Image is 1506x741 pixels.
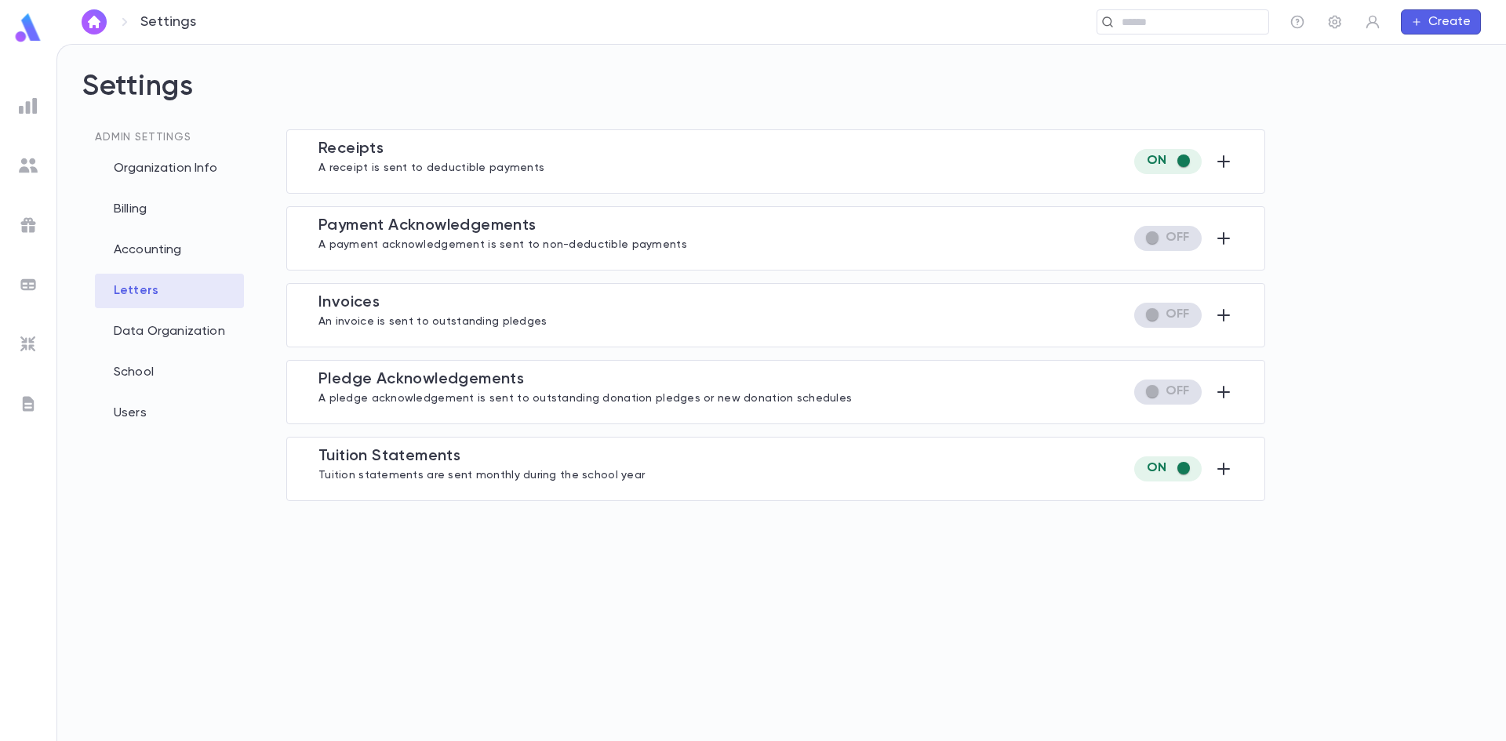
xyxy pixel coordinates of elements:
p: A payment acknowledgement is sent to non-deductible payments [318,235,687,251]
div: Letters [95,274,244,308]
button: Create [1401,9,1481,35]
div: Accounting [95,233,244,267]
div: Missing letter template [1133,380,1202,405]
div: Missing letter template [1133,303,1202,328]
img: reports_grey.c525e4749d1bce6a11f5fe2a8de1b229.svg [19,96,38,115]
span: Admin Settings [95,132,191,143]
p: A pledge acknowledgement is sent to outstanding donation pledges or new donation schedules [318,389,852,405]
p: An invoice is sent to outstanding pledges [318,312,547,328]
div: School [95,355,244,390]
span: Invoice s [318,295,380,311]
p: Settings [140,13,196,31]
span: Tuition Statement s [318,449,460,464]
img: imports_grey.530a8a0e642e233f2baf0ef88e8c9fcb.svg [19,335,38,354]
h2: Settings [82,70,1481,129]
div: Organization Info [95,151,244,186]
p: A receipt is sent to deductible payments [318,158,544,174]
img: letters_grey.7941b92b52307dd3b8a917253454ce1c.svg [19,394,38,413]
img: logo [13,13,44,43]
img: students_grey.60c7aba0da46da39d6d829b817ac14fc.svg [19,156,38,175]
span: Receipt s [318,141,384,157]
img: home_white.a664292cf8c1dea59945f0da9f25487c.svg [85,16,104,28]
img: campaigns_grey.99e729a5f7ee94e3726e6486bddda8f1.svg [19,216,38,234]
div: Billing [95,192,244,227]
span: Pledge Acknowledgement s [318,372,524,387]
div: Users [95,396,244,430]
p: Tuition statements are sent monthly during the school year [318,466,645,481]
div: Missing letter template [1133,226,1202,251]
div: Data Organization [95,314,244,349]
span: Payment Acknowledgement s [318,218,537,234]
img: batches_grey.339ca447c9d9533ef1741baa751efc33.svg [19,275,38,294]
